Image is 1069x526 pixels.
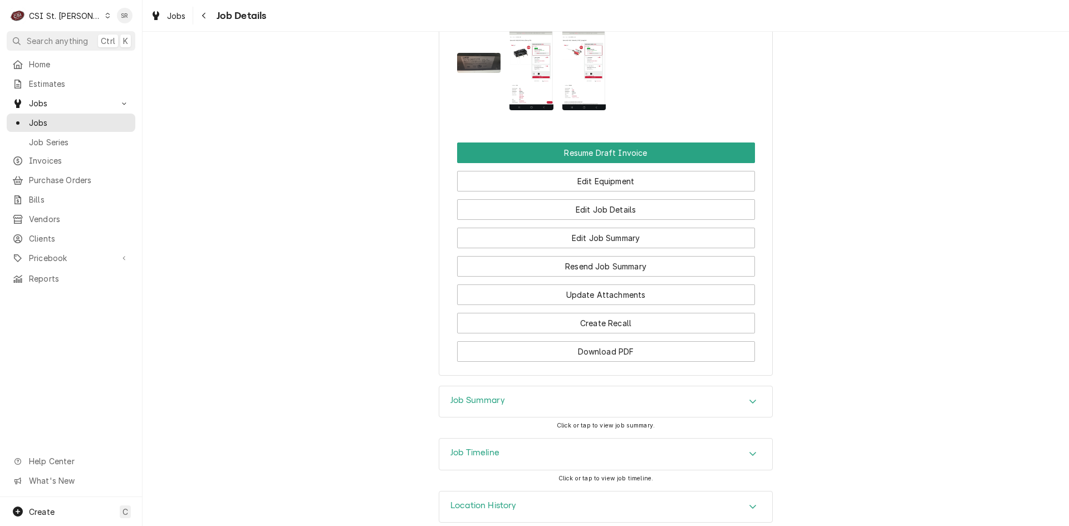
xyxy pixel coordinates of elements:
span: Clients [29,233,130,244]
div: Accordion Header [439,386,772,417]
a: Jobs [7,114,135,132]
a: Clients [7,229,135,248]
a: Go to What's New [7,471,135,490]
div: Accordion Header [439,491,772,523]
h3: Job Timeline [450,448,499,458]
span: Jobs [167,10,186,22]
a: Bills [7,190,135,209]
h3: Job Summary [450,395,505,406]
div: Button Group Row [457,191,755,220]
button: Create Recall [457,313,755,333]
span: Job Details [213,8,267,23]
div: Job Timeline [439,438,773,470]
span: Search anything [27,35,88,47]
div: Button Group Row [457,163,755,191]
span: Jobs [29,97,113,109]
a: Estimates [7,75,135,93]
div: Button Group Row [457,277,755,305]
span: Attachments [457,7,755,119]
span: Jobs [29,117,130,129]
button: Accordion Details Expand Trigger [439,491,772,523]
span: C [122,506,128,518]
button: Edit Equipment [457,171,755,191]
a: Invoices [7,151,135,170]
div: Button Group [457,142,755,362]
span: Reports [29,273,130,284]
span: Click or tap to view job summary. [557,422,655,429]
a: Go to Jobs [7,94,135,112]
button: Resend Job Summary [457,256,755,277]
img: cX8OyBEDQeyFLqaPZZhT [457,53,501,73]
button: Download PDF [457,341,755,362]
span: Vendors [29,213,130,225]
span: Ctrl [101,35,115,47]
span: Click or tap to view job timeline. [558,475,653,482]
div: Job Summary [439,386,773,418]
button: Edit Job Summary [457,228,755,248]
div: CSI St. Louis's Avatar [10,8,26,23]
a: Home [7,55,135,73]
div: CSI St. [PERSON_NAME] [29,10,101,22]
div: Button Group Row [457,142,755,163]
span: Help Center [29,455,129,467]
span: Purchase Orders [29,174,130,186]
span: Estimates [29,78,130,90]
a: Go to Pricebook [7,249,135,267]
a: Go to Help Center [7,452,135,470]
div: C [10,8,26,23]
span: Invoices [29,155,130,166]
div: Button Group Row [457,333,755,362]
span: Create [29,507,55,517]
h3: Location History [450,500,517,511]
span: Home [29,58,130,70]
div: Stephani Roth's Avatar [117,8,133,23]
a: Reports [7,269,135,288]
button: Navigate back [195,7,213,24]
span: Bills [29,194,130,205]
a: Jobs [146,7,190,25]
button: Search anythingCtrlK [7,31,135,51]
button: Accordion Details Expand Trigger [439,386,772,417]
span: K [123,35,128,47]
img: rCmf3UQZTbC7fDLUnRRP [509,15,553,110]
a: Job Series [7,133,135,151]
img: 78JlmHfGR7CjvYrO2PhA [562,15,606,110]
div: Button Group Row [457,248,755,277]
button: Edit Job Details [457,199,755,220]
a: Purchase Orders [7,171,135,189]
span: What's New [29,475,129,486]
a: Vendors [7,210,135,228]
button: Update Attachments [457,284,755,305]
div: Button Group Row [457,220,755,248]
button: Accordion Details Expand Trigger [439,439,772,470]
div: SR [117,8,133,23]
div: Location History [439,491,773,523]
div: Accordion Header [439,439,772,470]
span: Pricebook [29,252,113,264]
span: Job Series [29,136,130,148]
div: Button Group Row [457,305,755,333]
button: Resume Draft Invoice [457,142,755,163]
